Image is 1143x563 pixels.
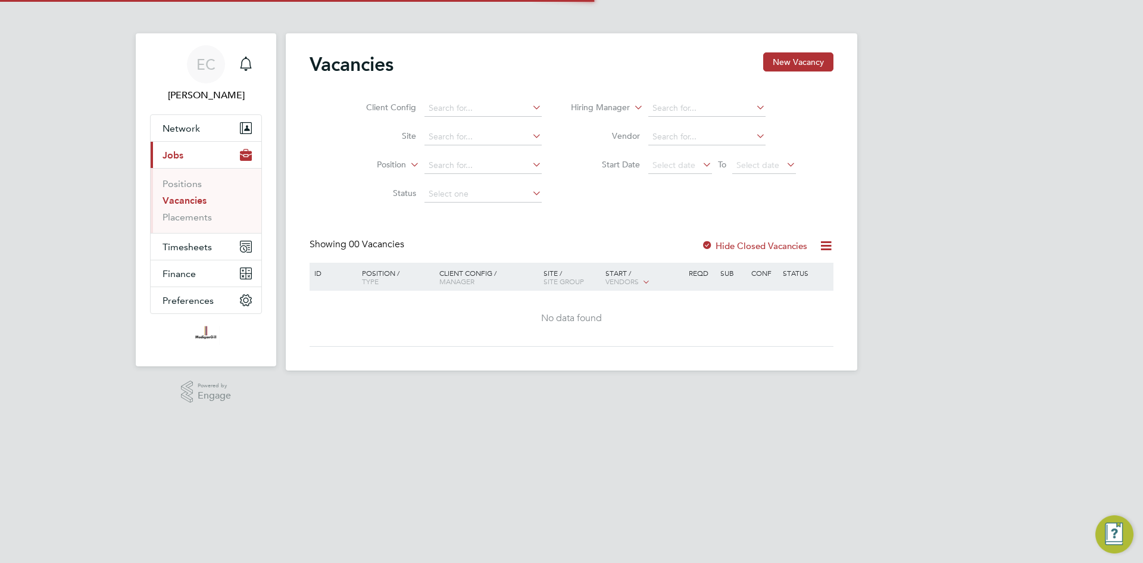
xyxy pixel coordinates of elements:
[686,263,717,283] div: Reqd
[163,241,212,253] span: Timesheets
[1095,515,1133,553] button: Engage Resource Center
[163,123,200,134] span: Network
[605,276,639,286] span: Vendors
[736,160,779,170] span: Select date
[198,391,231,401] span: Engage
[348,130,416,141] label: Site
[310,52,394,76] h2: Vacancies
[151,234,261,260] button: Timesheets
[310,238,407,251] div: Showing
[151,168,261,233] div: Jobs
[348,102,416,113] label: Client Config
[163,295,214,306] span: Preferences
[362,276,379,286] span: Type
[151,260,261,287] button: Finance
[717,263,748,283] div: Sub
[311,312,832,325] div: No data found
[163,195,207,206] a: Vacancies
[424,100,542,117] input: Search for...
[353,263,436,291] div: Position /
[561,102,630,114] label: Hiring Manager
[780,263,832,283] div: Status
[424,186,542,203] input: Select one
[150,88,262,102] span: Eoin Clarke
[163,150,183,161] span: Jobs
[652,160,695,170] span: Select date
[311,263,353,283] div: ID
[424,129,542,145] input: Search for...
[348,188,416,198] label: Status
[196,57,216,72] span: EC
[436,263,541,291] div: Client Config /
[571,130,640,141] label: Vendor
[748,263,779,283] div: Conf
[349,238,404,250] span: 00 Vacancies
[648,129,766,145] input: Search for...
[192,326,219,345] img: madigangill-logo-retina.png
[151,115,261,141] button: Network
[648,100,766,117] input: Search for...
[544,276,584,286] span: Site Group
[424,157,542,174] input: Search for...
[150,326,262,345] a: Go to home page
[151,142,261,168] button: Jobs
[198,381,231,391] span: Powered by
[163,178,202,189] a: Positions
[163,268,196,279] span: Finance
[763,52,833,71] button: New Vacancy
[701,240,807,251] label: Hide Closed Vacancies
[571,159,640,170] label: Start Date
[338,159,406,171] label: Position
[150,45,262,102] a: EC[PERSON_NAME]
[181,381,232,403] a: Powered byEngage
[602,263,686,293] div: Start /
[714,157,730,172] span: To
[163,211,212,223] a: Placements
[541,263,603,291] div: Site /
[136,33,276,366] nav: Main navigation
[439,276,474,286] span: Manager
[151,287,261,313] button: Preferences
